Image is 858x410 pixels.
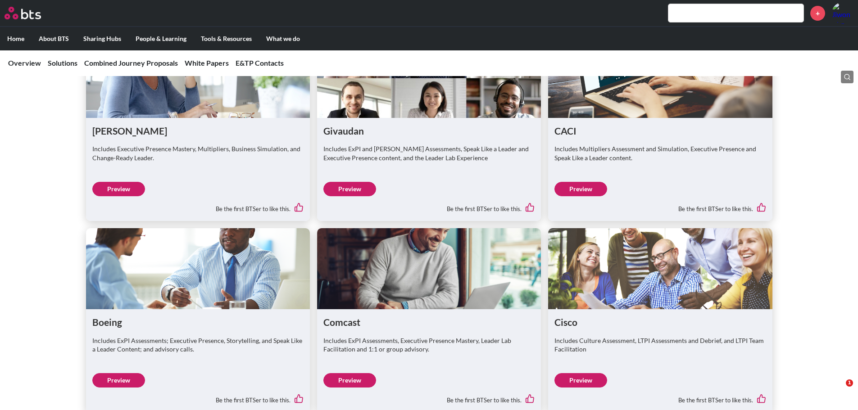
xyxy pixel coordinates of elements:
h1: Cisco [554,315,766,329]
a: Preview [554,373,607,387]
h1: Givaudan [323,124,535,137]
label: Sharing Hubs [76,27,128,50]
img: Jiwon Ahn [832,2,853,24]
div: Be the first BTSer to like this. [554,387,766,406]
a: Preview [92,373,145,387]
h1: CACI [554,124,766,137]
a: E&TP Contacts [236,59,284,67]
a: White Papers [185,59,229,67]
p: Includes Culture Assessment, LTPI Assessments and Debrief, and LTPI Team Facilitation [554,336,766,354]
h1: Boeing [92,315,304,329]
div: Be the first BTSer to like this. [554,196,766,215]
div: Be the first BTSer to like this. [92,387,304,406]
span: 1 [846,379,853,387]
p: Includes Multipliers Assessment and Simulation, Executive Presence and Speak Like a Leader content. [554,144,766,162]
label: Tools & Resources [194,27,259,50]
a: Preview [323,182,376,196]
h1: Comcast [323,315,535,329]
label: About BTS [32,27,76,50]
h1: [PERSON_NAME] [92,124,304,137]
a: Preview [92,182,145,196]
a: Preview [323,373,376,387]
label: What we do [259,27,307,50]
a: Combined Journey Proposals [84,59,178,67]
a: Go home [5,7,58,19]
div: Be the first BTSer to like this. [92,196,304,215]
img: BTS Logo [5,7,41,19]
iframe: Intercom live chat [827,379,849,401]
div: Be the first BTSer to like this. [323,387,535,406]
label: People & Learning [128,27,194,50]
div: Be the first BTSer to like this. [323,196,535,215]
a: Overview [8,59,41,67]
a: + [810,6,825,21]
a: Solutions [48,59,77,67]
p: Includes Executive Presence Mastery, Multipliers, Business Simulation, and Change-Ready Leader. [92,144,304,162]
p: Includes ExPI and [PERSON_NAME] Assessments, Speak Like a Leader and Executive Presence content, ... [323,144,535,162]
p: Includes ExPI Assessments; Executive Presence, Storytelling, and Speak Like a Leader Content; and... [92,336,304,354]
a: Profile [832,2,853,24]
a: Preview [554,182,607,196]
p: Includes ExPI Assessments, Executive Presence Mastery, Leader Lab Facilitation and 1:1 or group a... [323,336,535,354]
